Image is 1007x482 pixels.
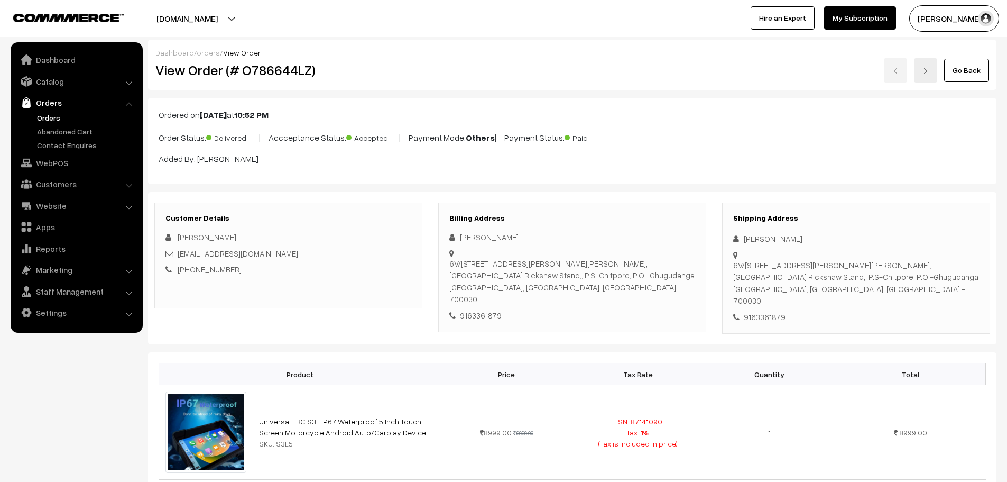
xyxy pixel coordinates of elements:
[824,6,896,30] a: My Subscription
[449,310,695,322] div: 9163361879
[259,438,434,449] div: SKU: S3L5
[165,214,411,223] h3: Customer Details
[13,282,139,301] a: Staff Management
[480,428,512,437] span: 8999.00
[13,175,139,194] a: Customers
[197,48,220,57] a: orders
[119,5,255,32] button: [DOMAIN_NAME]
[159,108,986,121] p: Ordered on at
[34,126,139,137] a: Abandoned Cart
[572,363,704,385] th: Tax Rate
[34,140,139,151] a: Contact Enquires
[441,363,572,385] th: Price
[704,363,835,385] th: Quantity
[178,249,298,258] a: [EMAIL_ADDRESS][DOMAIN_NAME]
[206,130,259,143] span: Delivered
[733,311,979,323] div: 9163361879
[159,363,441,385] th: Product
[13,239,139,258] a: Reports
[899,428,927,437] span: 8999.00
[13,50,139,69] a: Dashboard
[466,132,495,143] b: Others
[733,233,979,245] div: [PERSON_NAME]
[835,363,985,385] th: Total
[13,196,139,215] a: Website
[751,6,815,30] a: Hire an Expert
[733,259,979,307] div: 6V/[STREET_ADDRESS][PERSON_NAME][PERSON_NAME], [GEOGRAPHIC_DATA] Rickshaw Stand,, P.S-Chitpore, P...
[13,217,139,237] a: Apps
[733,214,979,223] h3: Shipping Address
[978,11,994,26] img: user
[598,417,678,448] span: HSN: 87141090 Tax: 1% (Tax is included in price)
[159,152,986,165] p: Added By: [PERSON_NAME]
[13,14,124,22] img: COMMMERCE
[178,265,242,274] a: [PHONE_NUMBER]
[768,428,771,437] span: 1
[159,130,986,144] p: Order Status: | Accceptance Status: | Payment Mode: | Payment Status:
[13,303,139,322] a: Settings
[178,232,236,242] span: [PERSON_NAME]
[13,93,139,112] a: Orders
[565,130,617,143] span: Paid
[155,47,989,58] div: / /
[449,231,695,243] div: [PERSON_NAME]
[944,59,989,82] a: Go Back
[234,110,269,120] b: 10:52 PM
[200,110,227,120] b: [DATE]
[155,62,423,78] h2: View Order (# O786644LZ)
[13,11,106,23] a: COMMMERCE
[13,72,139,91] a: Catalog
[449,214,695,223] h3: Billing Address
[449,258,695,305] div: 6V/[STREET_ADDRESS][PERSON_NAME][PERSON_NAME], [GEOGRAPHIC_DATA] Rickshaw Stand,, P.S-Chitpore, P...
[13,153,139,172] a: WebPOS
[13,260,139,279] a: Marketing
[34,112,139,123] a: Orders
[513,430,533,436] strike: 9999.00
[155,48,194,57] a: Dashboard
[165,392,247,473] img: 11133.jpg
[909,5,999,32] button: [PERSON_NAME]
[346,130,399,143] span: Accepted
[259,417,426,437] a: Universal LBC S3L IP67 Waterproof 5 Inch Touch Screen Motorcycle Android Auto/Carplay Device
[223,48,261,57] span: View Order
[922,68,929,74] img: right-arrow.png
